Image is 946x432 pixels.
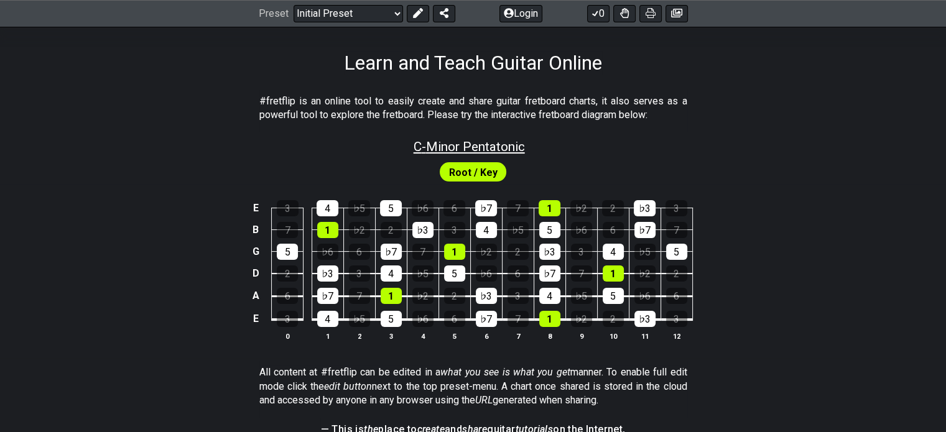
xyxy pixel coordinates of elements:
[665,5,688,22] button: Create image
[433,5,455,22] button: Share Preset
[502,329,534,342] th: 7
[571,288,592,304] div: ♭5
[380,200,402,216] div: 5
[539,288,560,304] div: 4
[277,311,298,327] div: 3
[349,288,370,304] div: 7
[259,94,687,122] p: #fretflip is an online tool to easily create and share guitar fretboard charts, it also serves as...
[317,222,338,238] div: 1
[539,222,560,238] div: 5
[571,222,592,238] div: ♭6
[476,244,497,260] div: ♭2
[443,200,465,216] div: 6
[666,288,687,304] div: 6
[348,200,370,216] div: ♭5
[508,265,529,282] div: 6
[324,380,372,392] em: edit button
[349,311,370,327] div: ♭5
[317,311,338,327] div: 4
[248,284,263,307] td: A
[444,244,465,260] div: 1
[349,265,370,282] div: 3
[476,265,497,282] div: ♭6
[613,5,636,22] button: Toggle Dexterity for all fretkits
[440,366,570,378] em: what you see is what you get
[539,200,560,216] div: 1
[412,288,434,304] div: ♭2
[629,329,661,342] th: 11
[312,329,343,342] th: 1
[272,329,304,342] th: 0
[349,244,370,260] div: 6
[634,265,656,282] div: ♭2
[449,163,498,182] span: First enable full edit mode to edit
[381,222,402,238] div: 2
[381,288,402,304] div: 1
[571,265,592,282] div: 7
[634,244,656,260] div: ♭5
[476,311,497,327] div: ♭7
[248,197,263,219] td: E
[248,241,263,262] td: G
[259,365,687,407] p: All content at #fretflip can be edited in a manner. To enable full edit mode click the next to th...
[666,244,687,260] div: 5
[634,311,656,327] div: ♭3
[444,265,465,282] div: 5
[414,139,525,154] span: C - Minor Pentatonic
[248,307,263,331] td: E
[587,5,610,22] button: 0
[444,222,465,238] div: 3
[381,311,402,327] div: 5
[277,200,299,216] div: 3
[412,222,434,238] div: ♭3
[476,222,497,238] div: 4
[349,222,370,238] div: ♭2
[476,288,497,304] div: ♭3
[317,265,338,282] div: ♭3
[259,8,289,20] span: Preset
[534,329,565,342] th: 8
[407,329,438,342] th: 4
[666,222,687,238] div: 7
[602,200,624,216] div: 2
[344,51,602,75] h1: Learn and Teach Guitar Online
[381,244,402,260] div: ♭7
[666,265,687,282] div: 2
[343,329,375,342] th: 2
[603,288,624,304] div: 5
[603,222,624,238] div: 6
[570,200,592,216] div: ♭2
[508,311,529,327] div: 7
[470,329,502,342] th: 6
[571,311,592,327] div: ♭2
[661,329,692,342] th: 12
[248,219,263,241] td: B
[475,200,497,216] div: ♭7
[597,329,629,342] th: 10
[277,244,298,260] div: 5
[412,200,434,216] div: ♭6
[603,265,624,282] div: 1
[412,311,434,327] div: ♭6
[407,5,429,22] button: Edit Preset
[438,329,470,342] th: 5
[381,265,402,282] div: 4
[666,311,687,327] div: 3
[277,265,298,282] div: 2
[565,329,597,342] th: 9
[375,329,407,342] th: 3
[412,265,434,282] div: ♭5
[294,5,403,22] select: Preset
[634,222,656,238] div: ♭7
[317,200,338,216] div: 4
[603,244,624,260] div: 4
[248,262,263,285] td: D
[634,288,656,304] div: ♭6
[634,200,656,216] div: ♭3
[475,394,493,406] em: URL
[412,244,434,260] div: 7
[539,265,560,282] div: ♭7
[539,244,560,260] div: ♭3
[444,311,465,327] div: 6
[277,288,298,304] div: 6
